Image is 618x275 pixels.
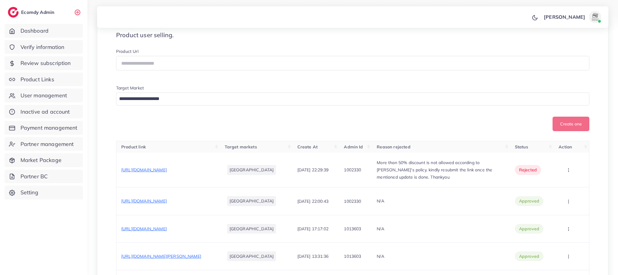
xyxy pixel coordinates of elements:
span: Verify information [21,43,65,51]
span: Create At [297,144,318,150]
span: Market Package [21,156,62,164]
span: Product Links [21,76,54,83]
p: [DATE] 22:29:39 [297,166,328,173]
p: [DATE] 17:17:02 [297,225,328,232]
p: 1013603 [344,253,361,260]
a: [PERSON_NAME]avatar [540,11,604,23]
label: Product Url [116,48,138,54]
span: Dashboard [21,27,49,35]
span: Inactive ad account [21,108,70,116]
label: Target Market [116,85,144,91]
span: [URL][DOMAIN_NAME] [121,167,167,173]
button: Create one [553,117,589,131]
span: [URL][DOMAIN_NAME] [121,226,167,231]
span: Admin Id [344,144,363,150]
span: Product link [121,144,146,150]
span: approved [519,253,539,259]
a: Dashboard [5,24,83,38]
p: [DATE] 22:00:43 [297,198,328,205]
span: N/A [377,226,384,231]
li: [GEOGRAPHIC_DATA] [227,251,276,261]
a: User management [5,89,83,102]
a: Market Package [5,153,83,167]
p: [PERSON_NAME] [544,13,585,21]
span: Payment management [21,124,78,132]
span: Action [559,144,572,150]
span: Reason rejected [377,144,410,150]
span: Target markets [225,144,257,150]
span: approved [519,198,539,204]
p: 1013603 [344,225,361,232]
span: Partner BC [21,173,48,180]
a: Product Links [5,73,83,86]
span: rejected [519,167,537,173]
span: User management [21,92,67,99]
a: Partner management [5,137,83,151]
p: 1002330 [344,198,361,205]
div: Search for option [116,92,589,105]
img: avatar [589,11,601,23]
h2: Ecomdy Admin [21,9,56,15]
a: Review subscription [5,56,83,70]
li: [GEOGRAPHIC_DATA] [227,224,276,234]
a: Setting [5,186,83,199]
img: logo [8,7,19,18]
li: [GEOGRAPHIC_DATA] [227,196,276,206]
input: Search for option [117,94,582,104]
span: N/A [377,198,384,204]
span: [URL][DOMAIN_NAME] [121,198,167,204]
span: Partner management [21,140,74,148]
p: [DATE] 13:31:36 [297,253,328,260]
a: Partner BC [5,170,83,183]
span: Review subscription [21,59,71,67]
span: Status [515,144,528,150]
span: approved [519,226,539,232]
a: Payment management [5,121,83,135]
h4: Product user selling. [116,31,589,39]
span: N/A [377,254,384,259]
a: Verify information [5,40,83,54]
li: [GEOGRAPHIC_DATA] [227,165,276,175]
p: More than 50% discount is not allowed according to [PERSON_NAME]'s policy. kindly resubmit the li... [377,159,505,181]
a: Inactive ad account [5,105,83,119]
span: Setting [21,189,38,196]
p: 1002330 [344,166,361,173]
a: logoEcomdy Admin [8,7,56,18]
span: [URL][DOMAIN_NAME][PERSON_NAME] [121,254,201,259]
